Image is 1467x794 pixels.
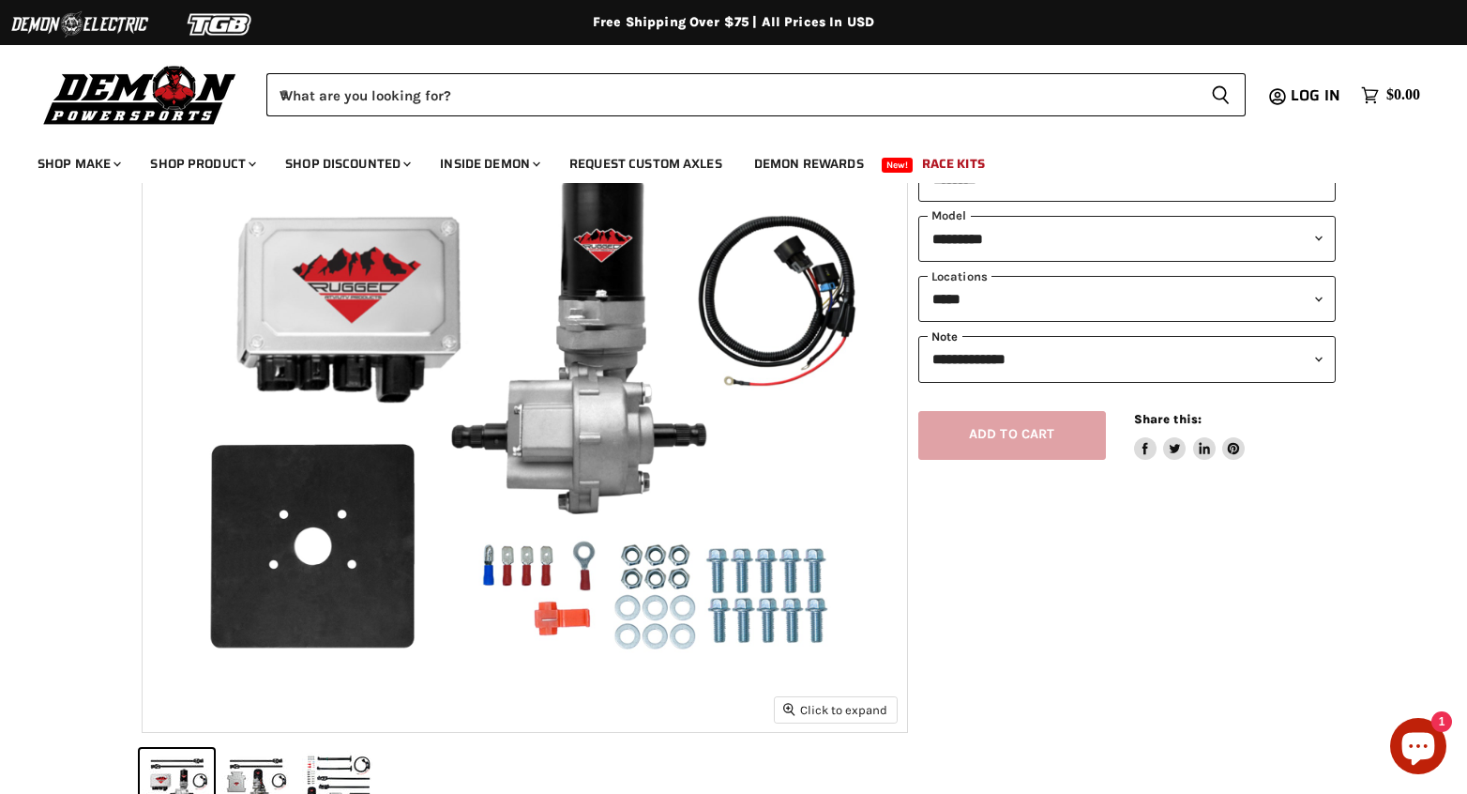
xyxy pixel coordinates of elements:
[1291,84,1340,107] span: Log in
[136,145,267,183] a: Shop Product
[271,145,422,183] a: Shop Discounted
[908,145,999,183] a: Race Kits
[23,145,132,183] a: Shop Make
[38,61,243,128] img: Demon Powersports
[918,336,1336,382] select: keys
[918,216,1336,262] select: modal-name
[150,7,291,42] img: TGB Logo 2
[23,137,1415,183] ul: Main menu
[1134,411,1246,461] aside: Share this:
[740,145,878,183] a: Demon Rewards
[775,697,897,723] button: Click to expand
[9,7,150,42] img: Demon Electric Logo 2
[555,145,736,183] a: Request Custom Axles
[783,703,887,717] span: Click to expand
[1282,87,1352,104] a: Log in
[882,158,914,173] span: New!
[426,145,552,183] a: Inside Demon
[1386,86,1420,104] span: $0.00
[1384,718,1452,779] inbox-online-store-chat: Shopify online store chat
[918,276,1336,322] select: keys
[266,73,1196,116] input: When autocomplete results are available use up and down arrows to review and enter to select
[1196,73,1246,116] button: Search
[266,73,1246,116] form: Product
[1352,82,1429,109] a: $0.00
[1134,412,1202,426] span: Share this:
